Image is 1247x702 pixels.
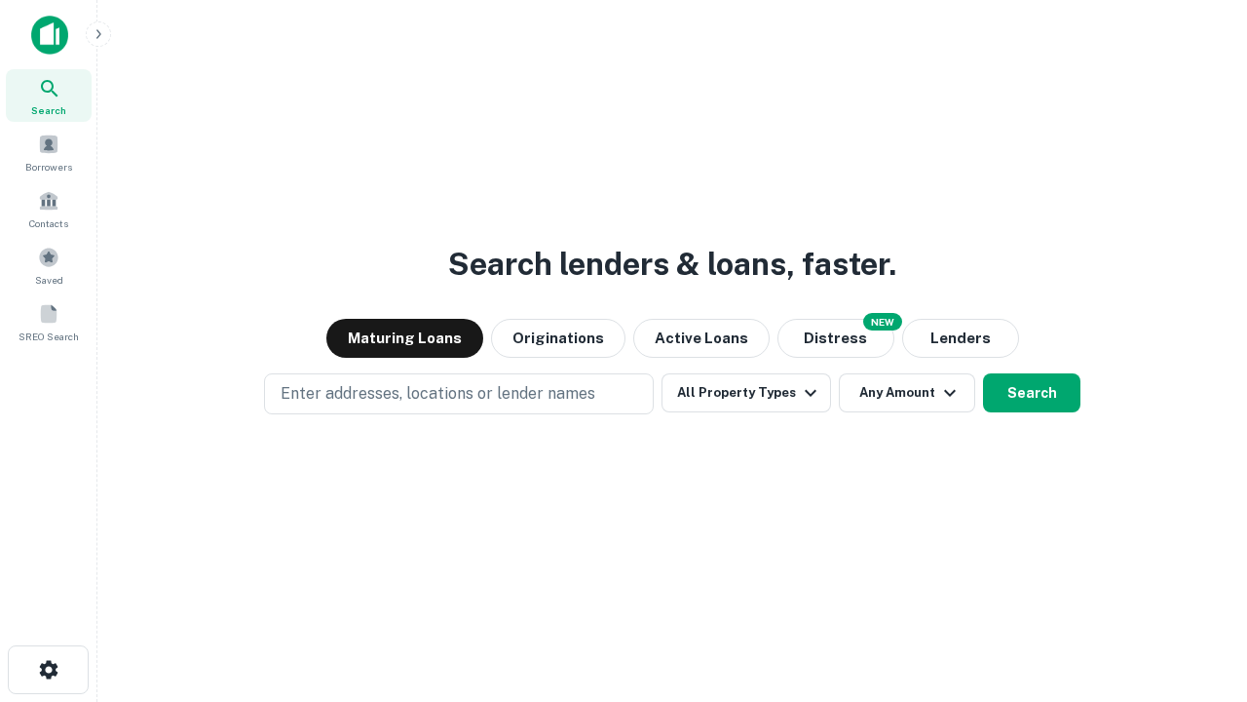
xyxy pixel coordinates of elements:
[902,319,1019,358] button: Lenders
[448,241,896,288] h3: Search lenders & loans, faster.
[661,373,831,412] button: All Property Types
[6,182,92,235] a: Contacts
[29,215,68,231] span: Contacts
[25,159,72,175] span: Borrowers
[491,319,625,358] button: Originations
[31,16,68,55] img: capitalize-icon.png
[863,313,902,331] div: NEW
[31,102,66,118] span: Search
[839,373,975,412] button: Any Amount
[264,373,654,414] button: Enter addresses, locations or lender names
[777,319,894,358] button: Search distressed loans with lien and other non-mortgage details.
[6,69,92,122] a: Search
[983,373,1080,412] button: Search
[1150,546,1247,640] iframe: Chat Widget
[633,319,770,358] button: Active Loans
[35,272,63,288] span: Saved
[6,126,92,178] a: Borrowers
[281,382,595,406] p: Enter addresses, locations or lender names
[6,239,92,292] a: Saved
[6,295,92,348] a: SREO Search
[326,319,483,358] button: Maturing Loans
[19,329,79,344] span: SREO Search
